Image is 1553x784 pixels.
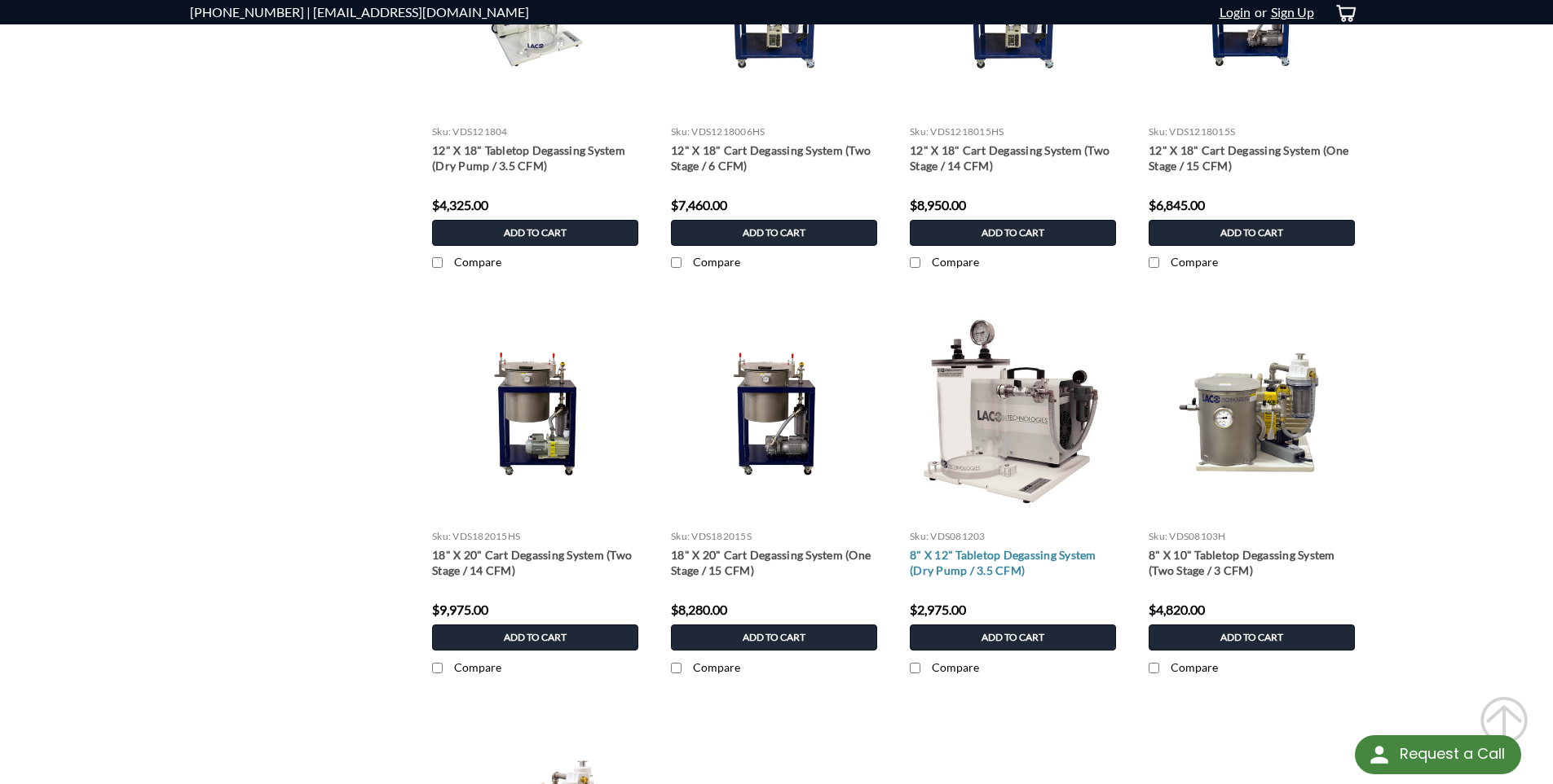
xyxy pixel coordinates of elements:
[671,257,682,268] input: Compare
[504,632,567,643] span: Add to Cart
[743,227,805,239] span: Add to Cart
[910,142,1116,173] a: 12" X 18" Cart Degassing System (Two Stage / 14 CFM)
[432,530,451,542] span: sku:
[1220,227,1283,239] span: Add to Cart
[1149,663,1159,673] input: Compare
[982,227,1044,239] span: Add to Cart
[671,125,690,138] span: sku:
[693,255,740,269] span: Compare
[671,530,690,542] span: sku:
[1480,696,1529,745] div: Scroll Back to Top
[910,197,966,212] span: $8,950.00
[432,547,638,578] a: 18" X 20" Cart Degassing System (Two Stage / 14 CFM)
[930,530,985,542] span: VDS081203
[932,660,979,674] span: Compare
[454,255,501,269] span: Compare
[424,351,646,475] img: 18" X 20" Cart Degassing System (Two Stage / 14 CFM)
[432,663,443,673] input: Compare
[452,530,520,542] span: VDS182015HS
[691,530,752,542] span: VDS182015S
[1149,220,1355,246] a: Add to Cart
[1400,735,1505,773] div: Request a Call
[1149,530,1167,542] span: sku:
[910,530,986,542] a: sku: VDS081203
[1140,351,1363,475] img: 8" X 10" Tabletop Degassing System (Two Stage / 3 CFM)
[1366,742,1392,768] img: round button
[910,602,966,617] span: $2,975.00
[671,624,877,650] a: Add to Cart
[1355,735,1521,774] div: Request a Call
[452,125,507,138] span: VDS121804
[910,125,929,138] span: sku:
[910,624,1116,650] a: Add to Cart
[671,602,727,617] span: $8,280.00
[932,255,979,269] span: Compare
[910,530,929,542] span: sku:
[671,530,752,542] a: sku: VDS182015S
[1149,142,1355,173] a: 12" X 18" Cart Degassing System (One Stage / 15 CFM)
[910,547,1116,578] a: 8" X 12" Tabletop Degassing System (Dry Pump / 3.5 CFM)
[663,351,885,475] img: 18" X 20" Cart Degassing System (One Stage / 15 CFM)
[1169,530,1225,542] span: VDS08103H
[1149,530,1226,542] a: sku: VDS08103H
[910,663,920,673] input: Compare
[982,632,1044,643] span: Add to Cart
[1169,125,1235,138] span: VDS1218015S
[1171,255,1218,269] span: Compare
[691,125,765,138] span: VDS1218006HS
[671,220,877,246] a: Add to Cart
[432,257,443,268] input: Compare
[1171,660,1218,674] span: Compare
[910,125,1004,138] a: sku: VDS1218015HS
[671,197,727,212] span: $7,460.00
[1480,696,1529,745] svg: submit
[432,142,638,173] a: 12" X 18" Tabletop Degassing System (Dry Pump / 3.5 CFM)
[432,125,451,138] span: sku:
[432,602,488,617] span: $9,975.00
[432,125,508,138] a: sku: VDS121804
[1149,602,1205,617] span: $4,820.00
[743,632,805,643] span: Add to Cart
[671,663,682,673] input: Compare
[1149,197,1205,212] span: $6,845.00
[1322,1,1364,24] a: cart-preview-dropdown
[910,220,1116,246] a: Add to Cart
[504,227,567,239] span: Add to Cart
[1251,4,1267,20] span: or
[1149,125,1235,138] a: sku: VDS1218015S
[432,220,638,246] a: Add to Cart
[1149,125,1167,138] span: sku:
[1149,547,1355,578] a: 8" X 10" Tabletop Degassing System (Two Stage / 3 CFM)
[930,125,1004,138] span: VDS1218015HS
[1220,632,1283,643] span: Add to Cart
[671,547,877,578] a: 18" X 20" Cart Degassing System (One Stage / 15 CFM)
[1149,624,1355,650] a: Add to Cart
[432,197,488,212] span: $4,325.00
[1149,257,1159,268] input: Compare
[454,660,501,674] span: Compare
[671,142,877,173] a: 12" X 18" Cart Degassing System (Two Stage / 6 CFM)
[693,660,740,674] span: Compare
[902,302,1124,524] img: 8" X 12" Tabletop Degassing System (Dry Pump / 3.5 CFM)
[671,125,765,138] a: sku: VDS1218006HS
[432,530,520,542] a: sku: VDS182015HS
[910,257,920,268] input: Compare
[432,624,638,650] a: Add to Cart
